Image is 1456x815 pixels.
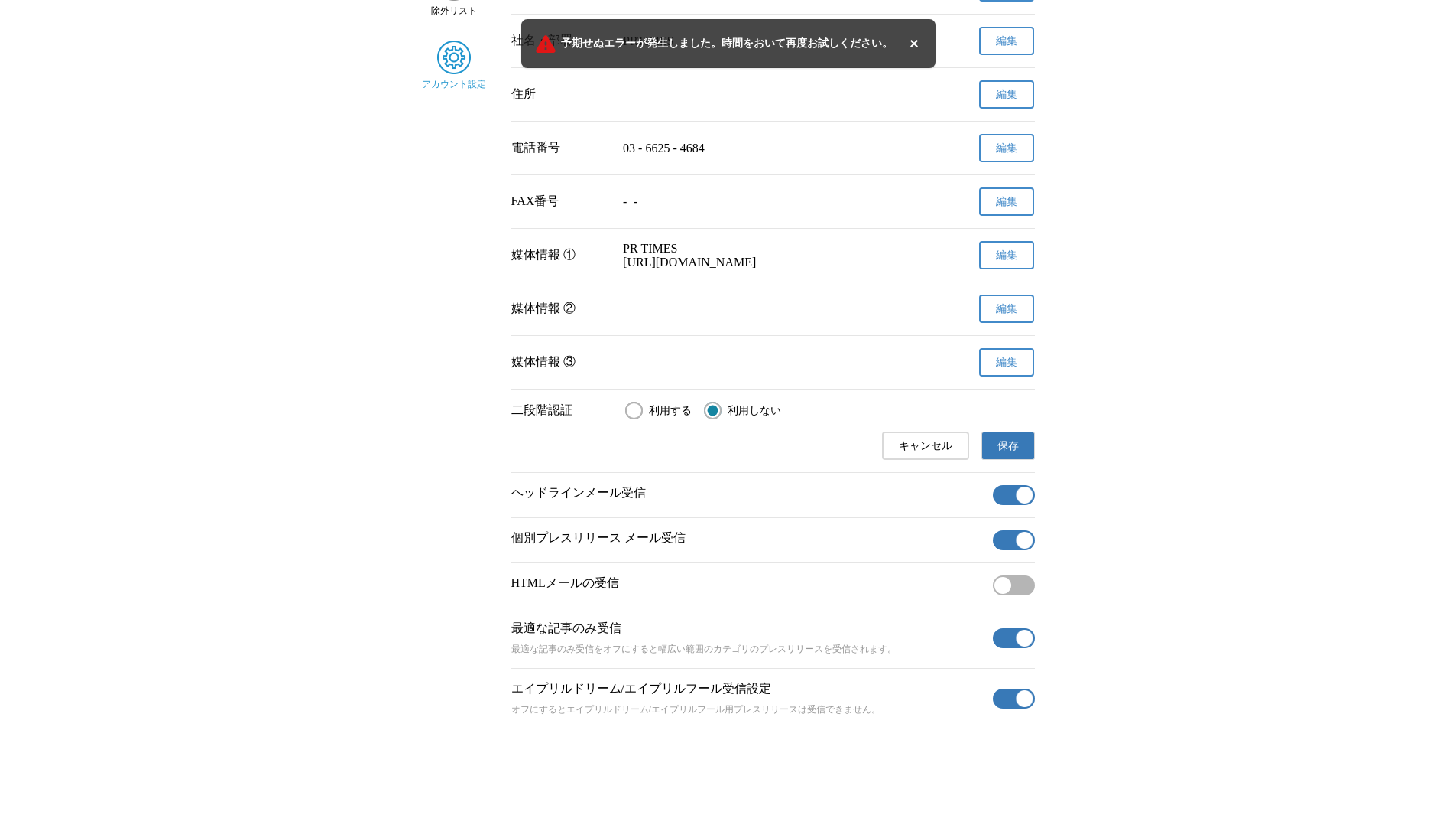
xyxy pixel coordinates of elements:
div: 二段階認証 [511,403,614,419]
input: 利用しない [704,402,722,419]
p: オフにするとエイプリルドリーム/エイプリルフール用プレスリリースは受信できません。 [511,703,987,716]
button: 編集 [979,134,1034,162]
button: 保存 [981,432,1035,460]
p: 最適な記事のみ受信をオフにすると幅広い範囲のカテゴリのプレスリリースを受信されます。 [511,643,987,656]
span: 編集 [996,195,1017,209]
p: 最適な記事のみ受信 [511,621,987,637]
a: アカウント設定アカウント設定 [422,41,487,91]
span: 利用しない [728,404,781,418]
button: 編集 [979,348,1034,377]
p: 個別プレスリリース メール受信 [511,530,987,546]
p: - - [623,195,923,209]
span: 編集 [996,142,1017,155]
span: キャンセル [899,439,952,453]
span: 編集 [996,356,1017,370]
button: 編集 [979,241,1034,269]
button: 編集 [979,80,1034,109]
p: エイプリルドリーム/エイプリルフール受信設定 [511,681,987,697]
span: 編集 [996,302,1017,316]
div: 媒体情報 ② [511,301,611,317]
p: PR TIMES [URL][DOMAIN_NAME] [623,242,923,269]
p: ヘッドラインメール受信 [511,485,987,501]
p: HTMLメールの受信 [511,575,987,592]
div: 媒体情報 ① [511,247,611,263]
div: 住所 [511,86,611,103]
span: 編集 [996,34,1017,48]
span: アカウント設定 [422,78,486,91]
span: 保存 [997,439,1019,453]
button: 編集 [979,187,1034,216]
div: 媒体情報 ③ [511,354,611,370]
button: 編集 [979,27,1034,55]
span: 編集 [996,88,1017,102]
div: FAX番号 [511,194,611,210]
span: 予期せぬエラーが発生しました。時間をおいて再度お試しください。 [561,35,893,52]
button: 編集 [979,295,1034,323]
span: 利用する [649,404,692,418]
p: 03 - 6625 - 4684 [623,142,923,155]
input: 利用する [625,402,643,419]
span: 除外リスト [431,5,477,18]
img: アカウント設定 [437,41,471,74]
div: 電話番号 [511,140,611,156]
button: トーストを閉じる [905,34,923,53]
div: 社名・部署 [511,33,611,49]
button: キャンセル [882,432,969,460]
span: 編集 [996,249,1017,262]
